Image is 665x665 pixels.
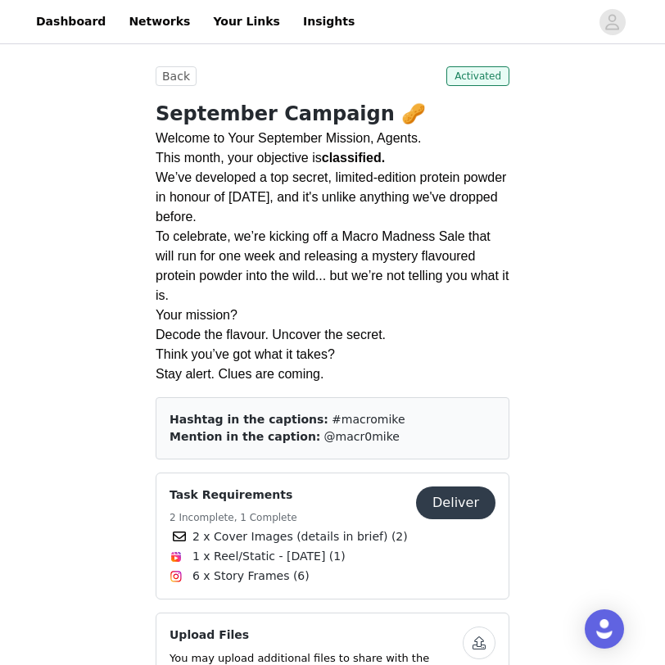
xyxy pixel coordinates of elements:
[170,550,183,563] img: Instagram Reels Icon
[156,66,197,86] button: Back
[585,609,624,649] div: Open Intercom Messenger
[203,3,290,40] a: Your Links
[192,568,310,585] span: 6 x Story Frames (6)
[416,486,495,519] button: Deliver
[446,66,509,86] span: Activated
[26,3,115,40] a: Dashboard
[170,413,328,426] span: Hashtag in the captions:
[192,548,346,565] span: 1 x Reel/Static - [DATE] (1)
[170,510,297,525] h5: 2 Incomplete, 1 Complete
[170,627,463,644] h4: Upload Files
[156,229,509,302] span: To celebrate, we’re kicking off a Macro Madness Sale that will run for one week and releasing a m...
[156,99,509,129] h1: September Campaign 🥜
[156,170,506,224] span: We’ve developed a top secret, limited-edition protein powder in honour of [DATE], and it's unlike...
[322,151,385,165] span: classified.
[119,3,200,40] a: Networks
[170,430,320,443] span: Mention in the caption:
[324,430,400,443] span: @macr0mike
[156,473,509,599] div: Task Requirements
[156,347,335,361] span: Think you’ve got what it takes?
[156,131,421,145] span: Welcome to Your September Mission, Agents.
[170,486,297,504] h4: Task Requirements
[293,3,364,40] a: Insights
[156,367,323,381] span: Stay alert. Clues are coming.
[604,9,620,35] div: avatar
[156,151,322,165] span: This month, your objective is
[156,308,237,322] span: Your mission?
[170,570,183,583] img: Instagram Icon
[156,328,386,342] span: Decode the flavour. Uncover the secret.
[332,413,405,426] span: #macromike
[192,528,408,545] span: 2 x Cover Images (details in brief) (2)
